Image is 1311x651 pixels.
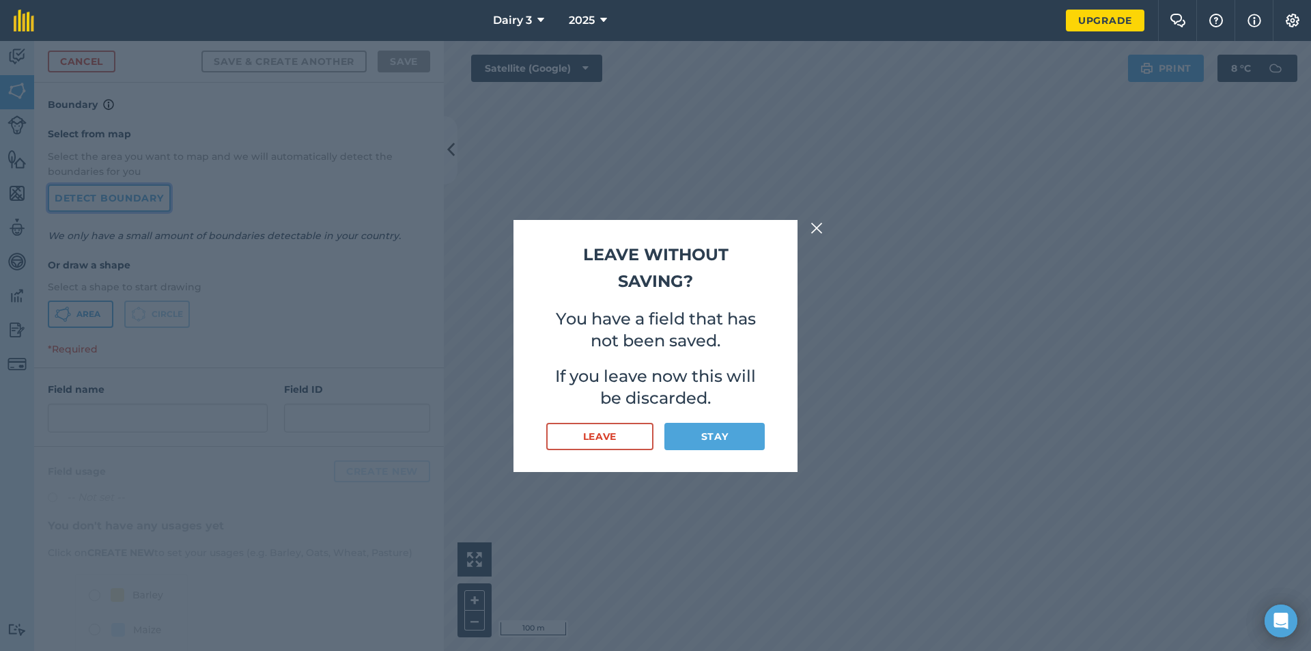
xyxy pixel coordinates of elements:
img: A cog icon [1284,14,1301,27]
img: svg+xml;base64,PHN2ZyB4bWxucz0iaHR0cDovL3d3dy53My5vcmcvMjAwMC9zdmciIHdpZHRoPSIyMiIgaGVpZ2h0PSIzMC... [810,220,823,236]
span: 2025 [569,12,595,29]
img: svg+xml;base64,PHN2ZyB4bWxucz0iaHR0cDovL3d3dy53My5vcmcvMjAwMC9zdmciIHdpZHRoPSIxNyIgaGVpZ2h0PSIxNy... [1247,12,1261,29]
img: A question mark icon [1208,14,1224,27]
a: Upgrade [1066,10,1144,31]
p: You have a field that has not been saved. [546,308,765,352]
img: fieldmargin Logo [14,10,34,31]
p: If you leave now this will be discarded. [546,365,765,409]
span: Dairy 3 [493,12,532,29]
h2: Leave without saving? [546,242,765,294]
button: Leave [546,423,653,450]
div: Open Intercom Messenger [1265,605,1297,637]
button: Stay [664,423,765,450]
img: Two speech bubbles overlapping with the left bubble in the forefront [1170,14,1186,27]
